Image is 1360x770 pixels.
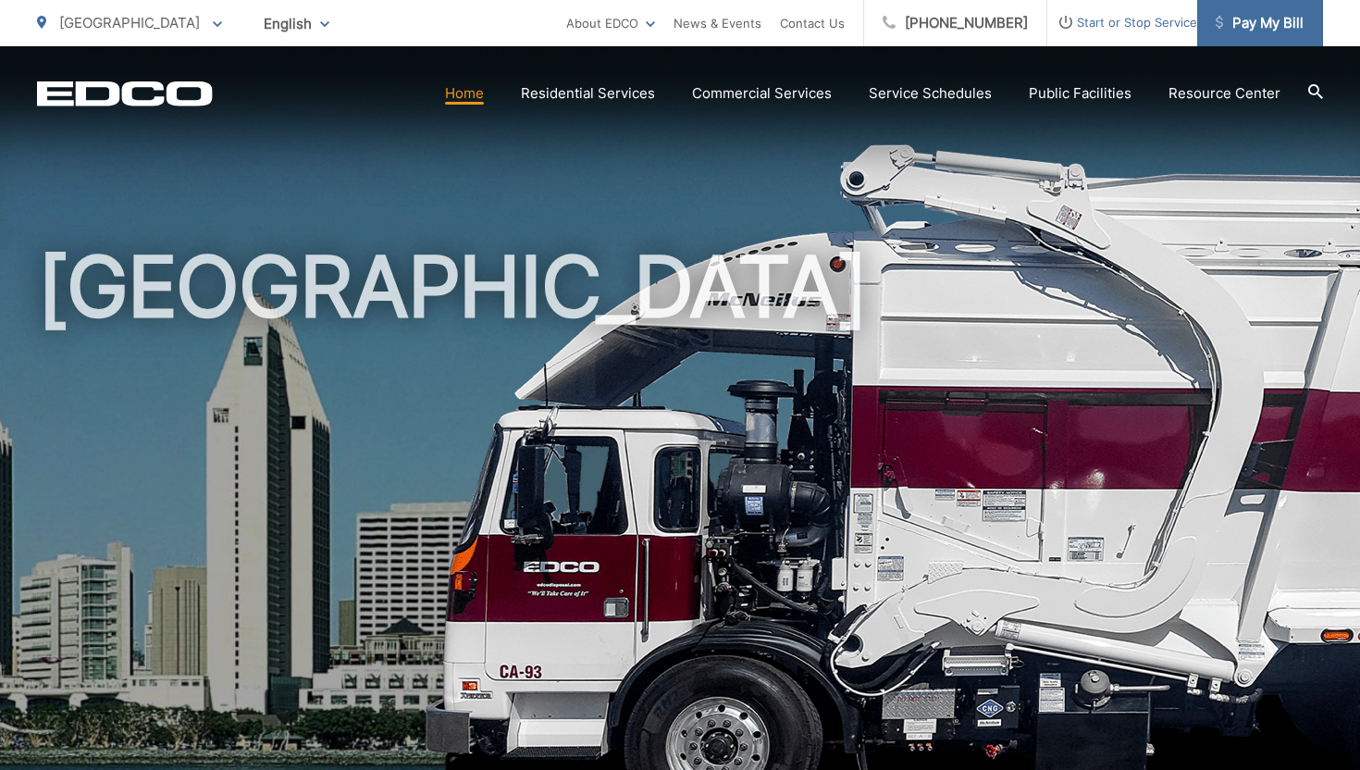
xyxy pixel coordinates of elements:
span: Pay My Bill [1216,12,1304,34]
a: Commercial Services [692,82,832,105]
a: About EDCO [566,12,655,34]
a: Service Schedules [869,82,992,105]
span: [GEOGRAPHIC_DATA] [59,14,200,31]
span: English [250,7,343,40]
a: Home [445,82,484,105]
a: Residential Services [521,82,655,105]
a: Public Facilities [1029,82,1131,105]
a: Contact Us [780,12,845,34]
a: EDCD logo. Return to the homepage. [37,81,213,106]
a: News & Events [674,12,761,34]
a: Resource Center [1168,82,1280,105]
